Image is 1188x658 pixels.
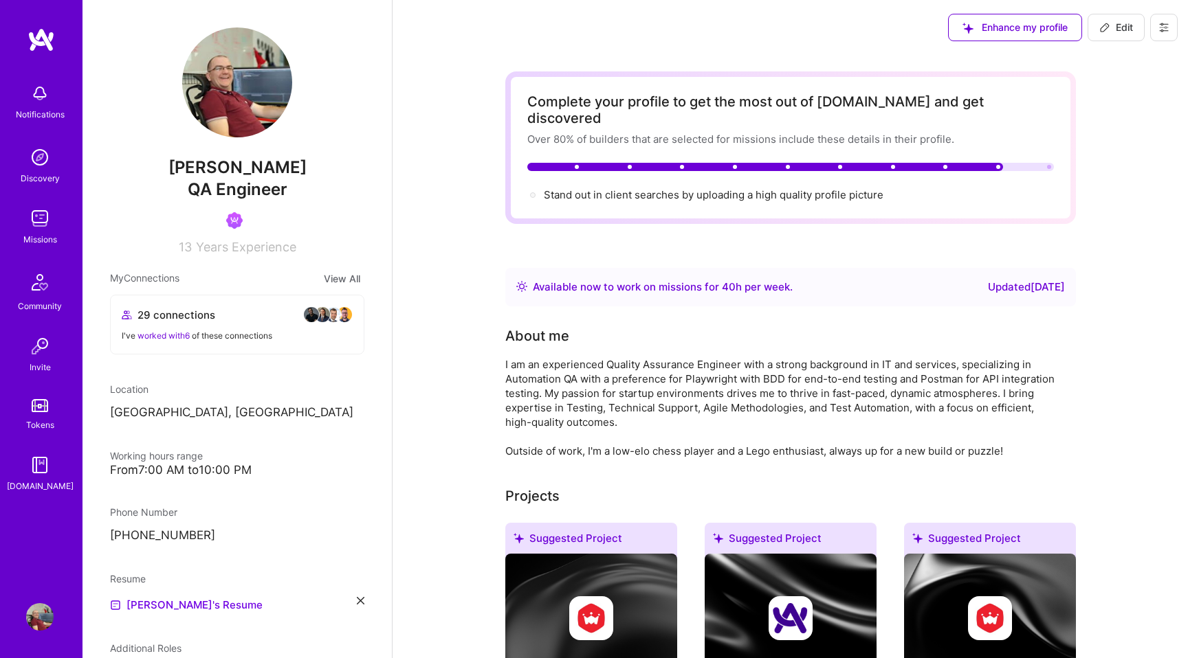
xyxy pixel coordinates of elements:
span: Phone Number [110,506,177,518]
img: Company logo [569,596,613,640]
span: My Connections [110,271,179,286]
a: [PERSON_NAME]'s Resume [110,597,263,613]
button: View All [320,271,364,286]
div: Notifications [16,107,65,122]
div: Projects [505,486,560,506]
div: Tokens [26,418,54,432]
div: About me [505,326,569,346]
img: tokens [32,399,48,412]
img: avatar [325,306,342,323]
img: avatar [336,306,353,323]
div: Discovery [21,171,60,185]
button: Enhance my profile [948,14,1082,41]
img: User Avatar [26,603,54,631]
div: From 7:00 AM to 10:00 PM [110,463,364,477]
img: Company logo [968,596,1012,640]
div: Community [18,299,62,313]
div: Suggested Project [904,523,1076,559]
span: 40 [722,280,736,293]
div: Updated [DATE] [988,279,1065,295]
i: icon Collaborator [122,310,132,320]
span: Additional Roles [110,642,181,654]
img: avatar [303,306,320,323]
div: I've of these connections [122,328,353,343]
img: Resume [110,600,121,611]
img: Availability [516,281,527,292]
img: Community [23,266,56,299]
img: Invite [26,332,54,360]
img: logo [27,27,55,52]
div: Suggested Project [505,523,677,559]
div: Missions [23,232,57,247]
i: icon Close [357,597,364,604]
div: Over 80% of builders that are selected for missions include these details in their profile. [527,132,1054,146]
img: Been on Mission [226,212,243,229]
div: Complete your profile to get the most out of [DOMAIN_NAME] and get discovered [527,93,1054,126]
img: teamwork [26,205,54,232]
a: User Avatar [23,603,57,631]
img: bell [26,80,54,107]
p: [PHONE_NUMBER] [110,527,364,544]
span: QA Engineer [188,179,287,199]
span: 29 connections [137,308,215,322]
span: Resume [110,573,146,585]
div: Location [110,382,364,396]
img: avatar [314,306,331,323]
span: Working hours range [110,450,203,462]
span: Years Experience [196,240,296,254]
p: [GEOGRAPHIC_DATA], [GEOGRAPHIC_DATA] [110,405,364,421]
div: Invite [30,360,51,374]
i: icon SuggestedTeams [912,533,923,543]
div: Available now to work on missions for h per week . [533,279,793,295]
span: Enhance my profile [962,21,1068,34]
span: [PERSON_NAME] [110,157,364,178]
img: discovery [26,144,54,171]
img: Company logo [769,596,813,640]
img: User Avatar [182,27,292,137]
span: 13 [179,240,192,254]
button: Edit [1088,14,1145,41]
div: Suggested Project [705,523,877,559]
span: worked with 6 [137,330,190,341]
div: Stand out in client searches by uploading a high quality profile picture [544,188,883,202]
button: 29 connectionsavataravataravataravatarI've worked with6 of these connections [110,295,364,354]
img: guide book [26,451,54,479]
i: icon SuggestedTeams [713,533,723,543]
div: [DOMAIN_NAME] [7,479,74,493]
i: icon SuggestedTeams [962,23,973,34]
div: I am an experienced Quality Assurance Engineer with a strong background in IT and services, speci... [505,357,1055,458]
i: icon SuggestedTeams [514,533,524,543]
span: Edit [1099,21,1133,34]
